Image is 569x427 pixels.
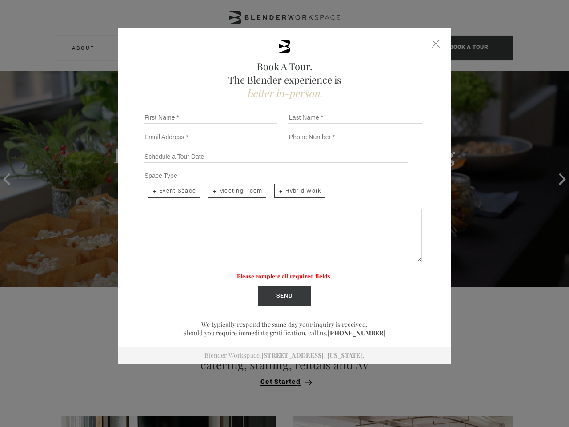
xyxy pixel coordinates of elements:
[237,272,332,280] label: Please complete all required fields.
[274,184,325,198] span: Hybrid Work
[288,131,422,143] input: Phone Number *
[208,184,266,198] span: Meeting Room
[258,286,311,306] input: Send
[288,111,422,124] input: Last Name *
[328,329,386,337] a: [PHONE_NUMBER]
[140,329,429,337] p: Should you require immediate gratification, call us.
[118,347,451,364] div: Blender Workspace.
[148,184,200,198] span: Event Space
[261,351,364,359] a: [STREET_ADDRESS]. [US_STATE].
[140,320,429,329] p: We typically respond the same day your inquiry is received.
[140,60,429,100] h2: Book A Tour. The Blender experience is
[144,172,177,179] span: Space Type
[144,131,277,143] input: Email Address *
[247,86,322,100] span: better in-person.
[432,40,440,48] div: Close form
[144,150,408,163] input: Schedule a Tour Date
[370,69,569,427] iframe: Chat Widget
[144,111,277,124] input: First Name *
